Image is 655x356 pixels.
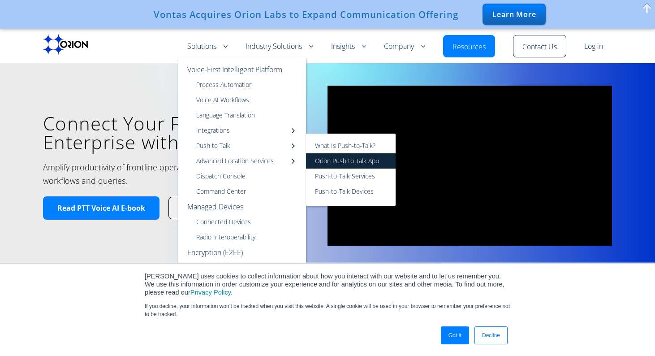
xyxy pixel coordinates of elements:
[452,42,486,52] a: Resources
[145,302,510,318] p: If you decline, your information won’t be tracked when you visit this website. A single cookie wi...
[178,230,306,245] a: Radio Interoperability
[178,169,306,184] a: Dispatch Console
[57,204,145,213] span: Read PTT Voice AI E-book
[169,197,261,219] a: Watch Demo Video
[178,245,306,267] a: Encryption (E2EE)
[178,57,306,77] a: Voice-First Intelligent Platform
[306,134,396,153] a: What Is Push-to-Talk?
[178,77,306,92] a: Process Automation
[178,199,306,214] a: Managed Devices
[483,4,546,25] div: Learn More
[178,108,306,123] a: Language Translation
[246,41,313,52] a: Industry Solutions
[306,169,396,184] a: Push-to-Talk Services
[522,42,557,52] a: Contact Us
[327,86,612,246] iframe: vimeo Video Player
[178,138,306,153] a: Push to Talk
[187,41,228,52] a: Solutions
[178,153,306,169] a: Advanced Location Services
[306,153,396,169] a: Orion Push to Talk App
[494,252,655,356] iframe: Chat Widget
[474,326,508,344] a: Decline
[178,184,306,199] a: Command Center
[178,123,306,138] a: Integrations
[43,161,283,187] h2: Amplify productivity of frontline operations with voice-automated workflows and queries.
[441,326,469,344] a: Got It
[43,196,159,220] a: Read PTT Voice AI E-book
[43,114,314,152] h1: Connect Your Frontline Enterprise with Voice AI
[584,41,603,52] a: Log in
[384,41,425,52] a: Company
[178,214,306,230] a: Connected Devices
[331,41,366,52] a: Insights
[43,34,88,55] img: Orion labs Black logo
[306,184,396,206] a: Push-to-Talk Devices
[145,273,504,296] span: [PERSON_NAME] uses cookies to collect information about how you interact with our website and to ...
[190,289,231,296] a: Privacy Policy
[178,92,306,108] a: Voice AI Workflows
[154,9,458,20] div: Vontas Acquires Orion Labs to Expand Communication Offering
